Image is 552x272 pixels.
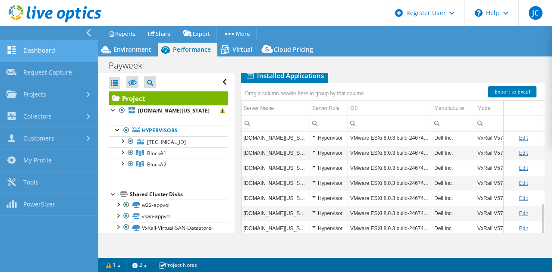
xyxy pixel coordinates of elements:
[432,206,475,221] td: Column Manufacturer, Value Dell Inc.
[100,259,127,270] a: 1
[241,175,310,191] td: Column Server Name, Value nga171vxr1vi004.state.mi.us
[173,45,211,53] span: Performance
[312,193,345,203] div: Hypervisor
[310,221,348,236] td: Column Server Role, Value Hypervisor
[348,130,432,145] td: Column OS, Value VMware ESXi 8.0.3 build-24674464
[312,223,345,234] div: Hypervisor
[310,206,348,221] td: Column Server Role, Value Hypervisor
[475,221,518,236] td: Column Model, Value VxRail V570F
[130,189,228,200] div: Shared Cluster Disks
[241,160,310,175] td: Column Server Name, Value hcs171vxr1vi013.state.mi.us
[432,191,475,206] td: Column Manufacturer, Value Dell Inc.
[348,116,432,131] td: Column OS, Filter cell
[348,175,432,191] td: Column OS, Value VMware ESXi 8.0.3 build-24674464
[432,221,475,236] td: Column Manufacturer, Value Dell Inc.
[109,147,228,159] a: BlockA1
[113,45,151,53] span: Environment
[241,116,310,131] td: Column Server Name, Filter cell
[475,160,518,175] td: Column Model, Value VxRail V570F
[177,27,217,40] a: Export
[153,259,203,270] a: Project Notes
[216,27,257,40] a: More
[244,103,274,113] div: Server Name
[138,107,210,114] b: [DOMAIN_NAME][US_STATE]
[147,161,166,168] span: BlockA2
[105,61,156,70] h1: Payweek
[109,125,228,136] a: Hypervisors
[475,175,518,191] td: Column Model, Value VxRail V570F
[475,130,518,145] td: Column Model, Value VxRail V570F
[241,130,310,145] td: Column Server Name, Value nga171vxr1vi002.state.mi.us
[312,133,345,143] div: Hypervisor
[241,191,310,206] td: Column Server Name, Value hcs171vxr1vi011.state.mi.us
[519,135,528,141] a: Edit
[475,191,518,206] td: Column Model, Value VxRail V570F
[348,191,432,206] td: Column OS, Value VMware ESXi 8.0.3 build-24674464
[312,163,345,173] div: Hypervisor
[241,206,310,221] td: Column Server Name, Value hcs171vxr1vi007.state.mi.us
[348,160,432,175] td: Column OS, Value VMware ESXi 8.0.3 build-24674464
[310,101,348,116] td: Server Role Column
[147,138,186,146] span: [TECHNICAL_ID]
[312,103,339,113] div: Server Role
[312,178,345,188] div: Hypervisor
[101,27,142,40] a: Reports
[109,136,228,147] a: [TECHNICAL_ID]
[475,145,518,160] td: Column Model, Value VxRail V570F
[434,103,465,113] div: Manufacturer
[432,175,475,191] td: Column Manufacturer, Value Dell Inc.
[310,175,348,191] td: Column Server Role, Value Hypervisor
[475,116,518,131] td: Column Model, Filter cell
[519,165,528,171] a: Edit
[432,130,475,145] td: Column Manufacturer, Value Dell Inc.
[243,88,366,100] div: Drag a column header here to group by that column
[241,101,310,116] td: Server Name Column
[529,6,543,20] span: JC
[310,160,348,175] td: Column Server Role, Value Hypervisor
[348,101,432,116] td: OS Column
[232,45,252,53] span: Virtual
[519,195,528,201] a: Edit
[475,206,518,221] td: Column Model, Value VxRail V570F
[519,150,528,156] a: Edit
[142,27,177,40] a: Share
[477,103,492,113] div: Model
[310,130,348,145] td: Column Server Role, Value Hypervisor
[109,105,228,116] a: [DOMAIN_NAME][US_STATE]
[310,145,348,160] td: Column Server Role, Value Hypervisor
[126,259,153,270] a: 2
[475,101,518,116] td: Model Column
[488,86,536,97] a: Export to Excel
[274,45,313,53] span: Cloud Pricing
[475,9,483,17] svg: \n
[432,101,475,116] td: Manufacturer Column
[312,208,345,219] div: Hypervisor
[245,71,324,80] span: Installed Applications
[432,145,475,160] td: Column Manufacturer, Value Dell Inc.
[519,210,528,216] a: Edit
[312,148,345,158] div: Hypervisor
[432,160,475,175] td: Column Manufacturer, Value Dell Inc.
[241,83,545,266] div: Data grid
[310,116,348,131] td: Column Server Role, Filter cell
[432,116,475,131] td: Column Manufacturer, Filter cell
[348,206,432,221] td: Column OS, Value VMware ESXi 8.0.3 build-24674464
[147,150,166,157] span: BlockA1
[350,103,358,113] div: OS
[519,180,528,186] a: Edit
[348,221,432,236] td: Column OS, Value VMware ESXi 8.0.3 build-24674464
[519,225,528,231] a: Edit
[109,91,228,105] a: Project
[109,211,228,222] a: vsan-appvol
[310,191,348,206] td: Column Server Role, Value Hypervisor
[109,159,228,170] a: BlockA2
[241,221,310,236] td: Column Server Name, Value hcs171vxr1vi008.state.mi.us
[241,145,310,160] td: Column Server Name, Value hcs171vxr1vi006.state.mi.us
[109,222,228,241] a: VxRail-Virtual-SAN-Datastore-9778fa1b-95f3
[109,200,228,211] a: w22-appvol
[348,145,432,160] td: Column OS, Value VMware ESXi 8.0.3 build-24674464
